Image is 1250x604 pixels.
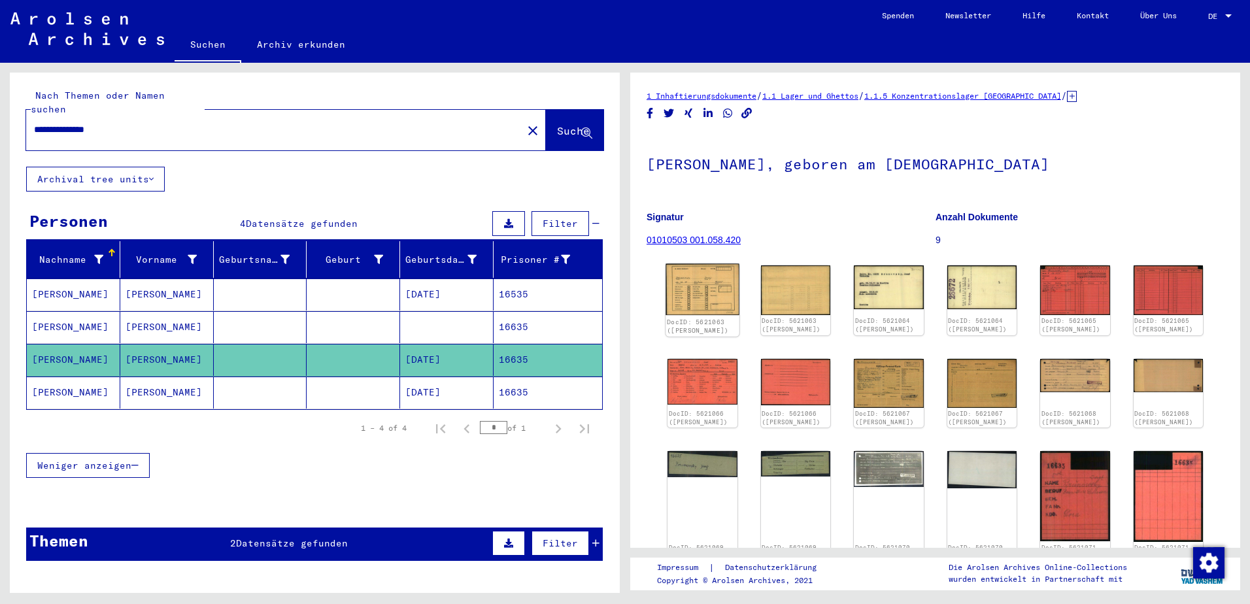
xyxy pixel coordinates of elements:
img: 002.jpg [761,451,831,477]
span: / [1061,90,1067,101]
button: Share on WhatsApp [721,105,735,122]
mat-header-cell: Prisoner # [494,241,602,278]
div: Vorname [126,249,213,270]
mat-cell: 16535 [494,278,602,310]
a: DocID: 5621063 ([PERSON_NAME]) [667,318,728,335]
div: Nachname [32,249,120,270]
mat-header-cell: Vorname [120,241,214,278]
div: Personen [29,209,108,233]
button: First page [428,415,454,441]
a: Archiv erkunden [241,29,361,60]
div: Prisoner # [499,253,570,267]
div: Geburtsname [219,249,307,270]
span: / [858,90,864,101]
mat-label: Nach Themen oder Namen suchen [31,90,165,115]
a: DocID: 5621067 ([PERSON_NAME]) [855,410,914,426]
div: 1 – 4 of 4 [361,422,407,434]
div: Geburt‏ [312,253,383,267]
p: 9 [936,233,1224,247]
button: Weniger anzeigen [26,453,150,478]
mat-cell: 16635 [494,344,602,376]
mat-header-cell: Geburtsname [214,241,307,278]
span: Suche [557,124,590,137]
h1: [PERSON_NAME], geboren am [DEMOGRAPHIC_DATA] [647,134,1224,192]
button: Filter [532,211,589,236]
img: 002.jpg [947,359,1017,408]
mat-cell: [PERSON_NAME] [120,278,214,310]
img: Zustimmung ändern [1193,547,1225,579]
a: DocID: 5621068 ([PERSON_NAME]) [1134,410,1193,426]
button: Copy link [740,105,754,122]
div: of 1 [480,422,545,434]
a: DocID: 5621070 ([PERSON_NAME]) [855,544,914,560]
button: Archival tree units [26,167,165,192]
div: Geburtsdatum [405,253,477,267]
div: Vorname [126,253,197,267]
img: 002.jpg [1134,359,1204,392]
mat-icon: close [525,123,541,139]
img: 001.jpg [1040,451,1110,541]
div: Geburtsname [219,253,290,267]
button: Next page [545,415,571,441]
img: 001.jpg [854,265,924,309]
mat-cell: [PERSON_NAME] [27,344,120,376]
button: Filter [532,531,589,556]
a: Impressum [657,561,709,575]
button: Share on Facebook [643,105,657,122]
div: Geburt‏ [312,249,399,270]
button: Share on Twitter [662,105,676,122]
img: 001.jpg [854,359,924,408]
div: Themen [29,529,88,552]
div: | [657,561,832,575]
a: DocID: 5621067 ([PERSON_NAME]) [948,410,1007,426]
a: DocID: 5621064 ([PERSON_NAME]) [855,317,914,333]
a: DocID: 5621066 ([PERSON_NAME]) [669,410,728,426]
span: DE [1208,12,1223,21]
div: Prisoner # [499,249,586,270]
mat-cell: 16635 [494,311,602,343]
span: Weniger anzeigen [37,460,131,471]
img: 001.jpg [1040,265,1110,315]
button: Share on Xing [682,105,696,122]
div: Nachname [32,253,103,267]
a: Suchen [175,29,241,63]
a: DocID: 5621064 ([PERSON_NAME]) [948,317,1007,333]
mat-cell: [PERSON_NAME] [27,311,120,343]
a: 1 Inhaftierungsdokumente [647,91,756,101]
mat-cell: [DATE] [400,278,494,310]
a: DocID: 5621069 ([PERSON_NAME]) [669,544,728,560]
img: 001.jpg [854,451,924,487]
p: Copyright © Arolsen Archives, 2021 [657,575,832,586]
a: 01010503 001.058.420 [647,235,741,245]
a: DocID: 5621071 ([PERSON_NAME]) [1134,544,1193,560]
span: / [756,90,762,101]
span: 2 [230,537,236,549]
img: 002.jpg [761,359,831,405]
p: wurden entwickelt in Partnerschaft mit [949,573,1127,585]
img: Arolsen_neg.svg [10,12,164,45]
button: Share on LinkedIn [701,105,715,122]
mat-cell: [PERSON_NAME] [120,377,214,409]
a: DocID: 5621068 ([PERSON_NAME]) [1041,410,1100,426]
mat-cell: [DATE] [400,377,494,409]
mat-cell: [PERSON_NAME] [120,311,214,343]
a: DocID: 5621066 ([PERSON_NAME]) [762,410,820,426]
a: DocID: 5621069 ([PERSON_NAME]) [762,544,820,560]
img: 001.jpg [1040,359,1110,393]
img: 001.jpg [667,359,737,405]
mat-header-cell: Nachname [27,241,120,278]
b: Anzahl Dokumente [936,212,1018,222]
a: DocID: 5621065 ([PERSON_NAME]) [1041,317,1100,333]
mat-cell: [PERSON_NAME] [27,377,120,409]
button: Last page [571,415,598,441]
a: DocID: 5621063 ([PERSON_NAME]) [762,317,820,333]
a: DocID: 5621071 ([PERSON_NAME]) [1041,544,1100,560]
a: DocID: 5621065 ([PERSON_NAME]) [1134,317,1193,333]
p: Die Arolsen Archives Online-Collections [949,562,1127,573]
span: Datensätze gefunden [236,537,348,549]
img: yv_logo.png [1178,557,1227,590]
img: 002.jpg [947,451,1017,488]
span: 4 [240,218,246,229]
mat-cell: [PERSON_NAME] [27,278,120,310]
mat-header-cell: Geburtsdatum [400,241,494,278]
